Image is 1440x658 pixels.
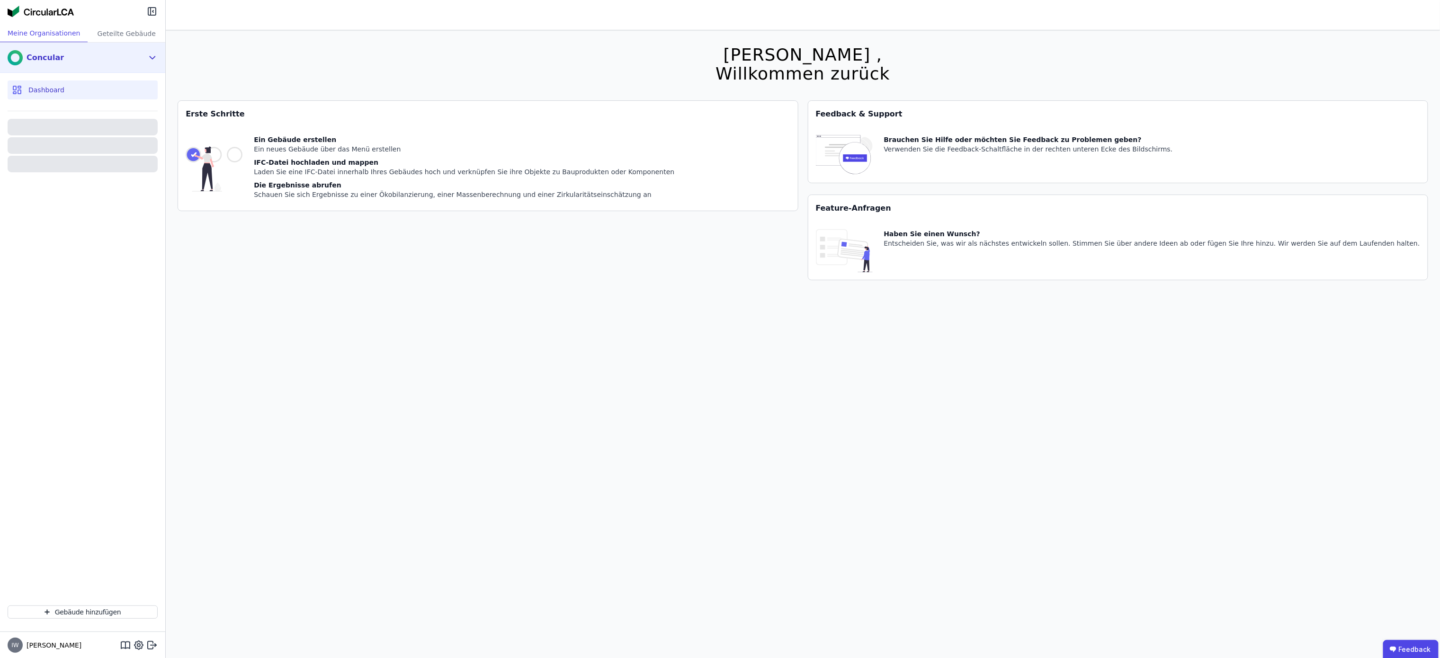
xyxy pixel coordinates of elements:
[254,190,674,199] div: Schauen Sie sich Ergebnisse zu einer Ökobilanzierung, einer Massenberechnung und einer Zirkularit...
[884,135,1173,144] div: Brauchen Sie Hilfe oder möchten Sie Feedback zu Problemen geben?
[716,45,890,64] div: [PERSON_NAME] ,
[884,229,1420,239] div: Haben Sie einen Wunsch?
[28,85,64,95] span: Dashboard
[816,229,873,272] img: feature_request_tile-UiXE1qGU.svg
[884,144,1173,154] div: Verwenden Sie die Feedback-Schaltfläche in der rechten unteren Ecke des Bildschirms.
[884,239,1420,248] div: Entscheiden Sie, was wir als nächstes entwickeln sollen. Stimmen Sie über andere Ideen ab oder fü...
[254,158,674,167] div: IFC-Datei hochladen und mappen
[8,50,23,65] img: Concular
[8,6,74,17] img: Concular
[808,195,1428,222] div: Feature-Anfragen
[8,605,158,619] button: Gebäude hinzufügen
[254,167,674,177] div: Laden Sie eine IFC-Datei innerhalb Ihres Gebäudes hoch und verknüpfen Sie ihre Objekte zu Bauprod...
[254,135,674,144] div: Ein Gebäude erstellen
[178,101,797,127] div: Erste Schritte
[254,144,674,154] div: Ein neues Gebäude über das Menü erstellen
[27,52,64,63] div: Concular
[254,180,674,190] div: Die Ergebnisse abrufen
[808,101,1428,127] div: Feedback & Support
[816,135,873,175] img: feedback-icon-HCTs5lye.svg
[716,64,890,83] div: Willkommen zurück
[186,135,242,203] img: getting_started_tile-DrF_GRSv.svg
[88,25,165,42] div: Geteilte Gebäude
[11,642,18,648] span: IW
[23,640,81,650] span: [PERSON_NAME]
